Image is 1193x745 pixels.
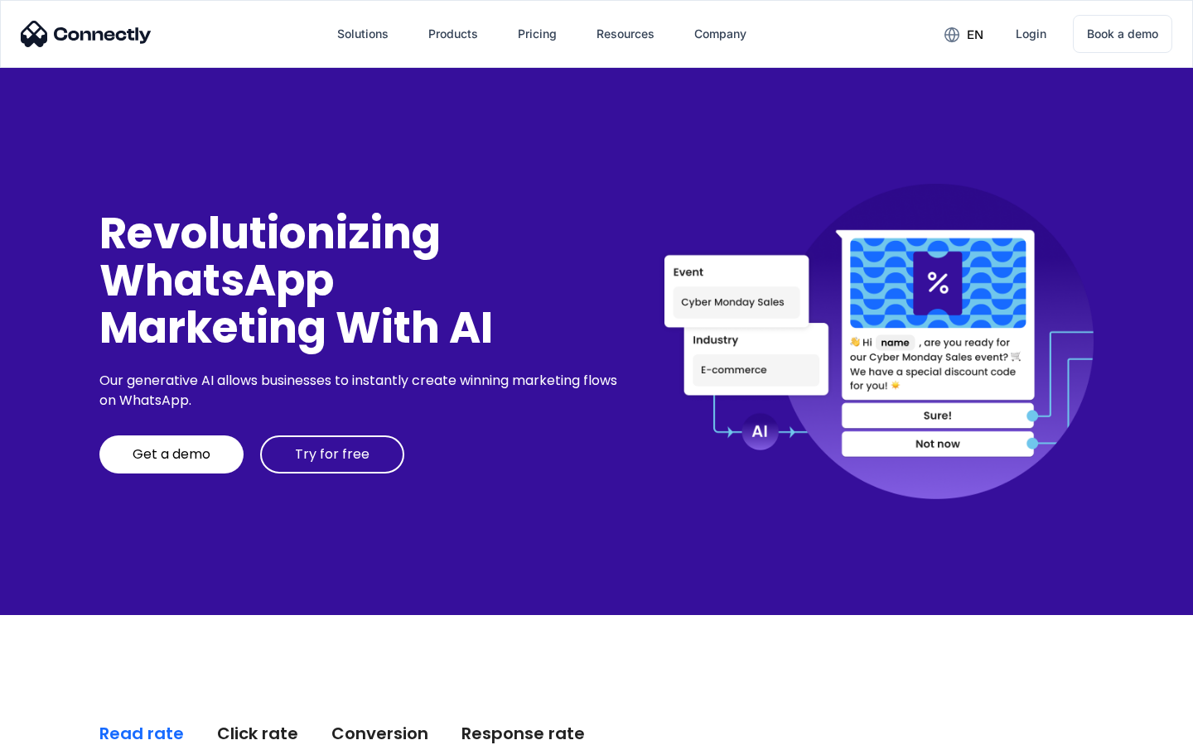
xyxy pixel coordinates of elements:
a: Book a demo [1073,15,1172,53]
div: Try for free [295,446,369,463]
div: Pricing [518,22,557,46]
a: Get a demo [99,435,244,473]
a: Try for free [260,435,404,473]
div: Solutions [337,22,389,46]
div: Login [1016,22,1046,46]
div: Revolutionizing WhatsApp Marketing With AI [99,209,623,352]
div: Response rate [461,722,585,745]
ul: Language list [33,716,99,739]
div: Resources [596,22,654,46]
div: Our generative AI allows businesses to instantly create winning marketing flows on WhatsApp. [99,371,623,411]
a: Pricing [505,14,570,54]
img: Connectly Logo [21,21,152,47]
div: Read rate [99,722,184,745]
a: Login [1002,14,1060,54]
div: en [967,23,983,46]
div: Conversion [331,722,428,745]
div: Get a demo [133,446,210,463]
div: Company [694,22,746,46]
div: Click rate [217,722,298,745]
div: Products [428,22,478,46]
aside: Language selected: English [17,716,99,739]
